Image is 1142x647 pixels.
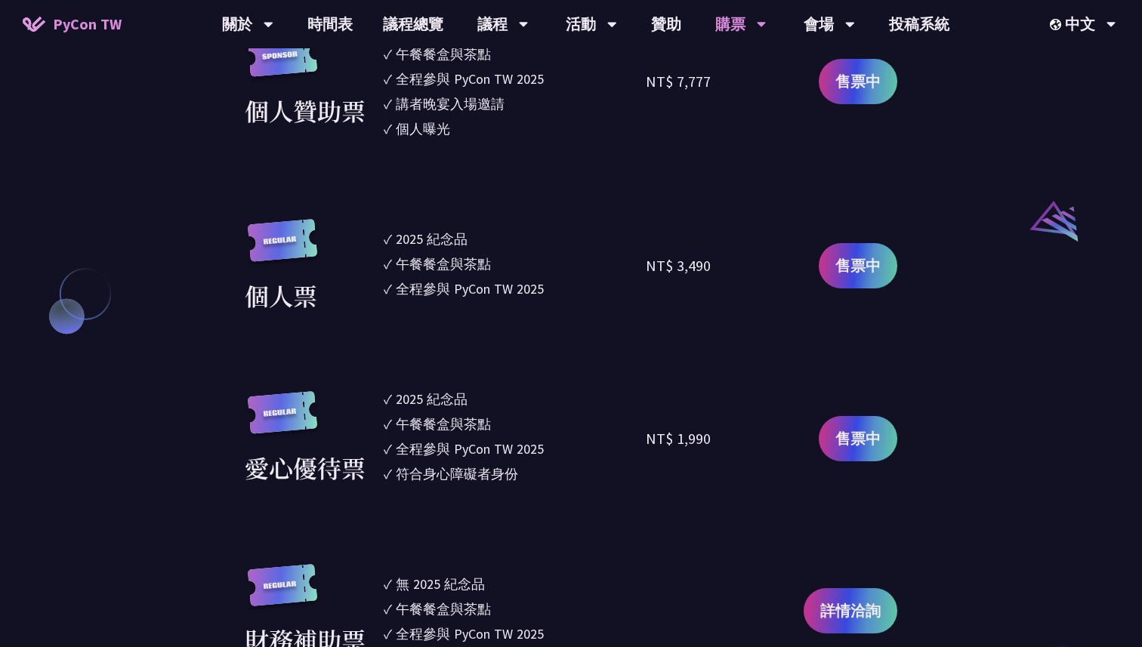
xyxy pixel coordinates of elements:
img: Locale Icon [1050,19,1065,30]
div: 愛心優待票 [245,449,366,485]
li: ✓ [384,229,646,249]
div: 個人票 [245,277,317,313]
div: 個人贊助票 [245,92,366,128]
li: ✓ [384,279,646,299]
a: PyCon TW [8,5,137,43]
li: ✓ [384,44,646,64]
a: 售票中 [819,243,897,288]
img: regular.8f272d9.svg [245,219,320,277]
img: regular.8f272d9.svg [245,564,320,622]
a: 售票中 [819,59,897,104]
div: 全程參與 PyCon TW 2025 [396,439,544,459]
li: ✓ [384,439,646,459]
span: 售票中 [835,254,881,277]
div: 午餐餐盒與茶點 [396,414,491,434]
div: 講者晚宴入場邀請 [396,94,505,114]
div: NT$ 7,777 [646,70,711,93]
div: 全程參與 PyCon TW 2025 [396,69,544,89]
li: ✓ [384,464,646,484]
div: 無 2025 紀念品 [396,574,485,594]
div: 2025 紀念品 [396,389,468,409]
div: 全程參與 PyCon TW 2025 [396,279,544,299]
span: PyCon TW [53,13,122,35]
div: NT$ 3,490 [646,254,711,277]
span: 詳情洽詢 [820,599,881,622]
img: sponsor.43e6a3a.svg [245,34,320,92]
li: ✓ [384,94,646,114]
div: 午餐餐盒與茶點 [396,599,491,619]
li: ✓ [384,69,646,89]
div: NT$ 1,990 [646,427,711,450]
li: ✓ [384,624,646,644]
a: 售票中 [819,416,897,461]
span: 售票中 [835,70,881,93]
li: ✓ [384,599,646,619]
div: 個人曝光 [396,119,450,139]
li: ✓ [384,119,646,139]
img: Home icon of PyCon TW 2025 [23,17,45,32]
li: ✓ [384,414,646,434]
div: 午餐餐盒與茶點 [396,254,491,274]
a: 詳情洽詢 [804,588,897,633]
div: 午餐餐盒與茶點 [396,44,491,64]
img: regular.8f272d9.svg [245,391,320,449]
li: ✓ [384,574,646,594]
div: 2025 紀念品 [396,229,468,249]
div: 全程參與 PyCon TW 2025 [396,624,544,644]
span: 售票中 [835,427,881,450]
li: ✓ [384,254,646,274]
div: 符合身心障礙者身份 [396,464,518,484]
li: ✓ [384,389,646,409]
